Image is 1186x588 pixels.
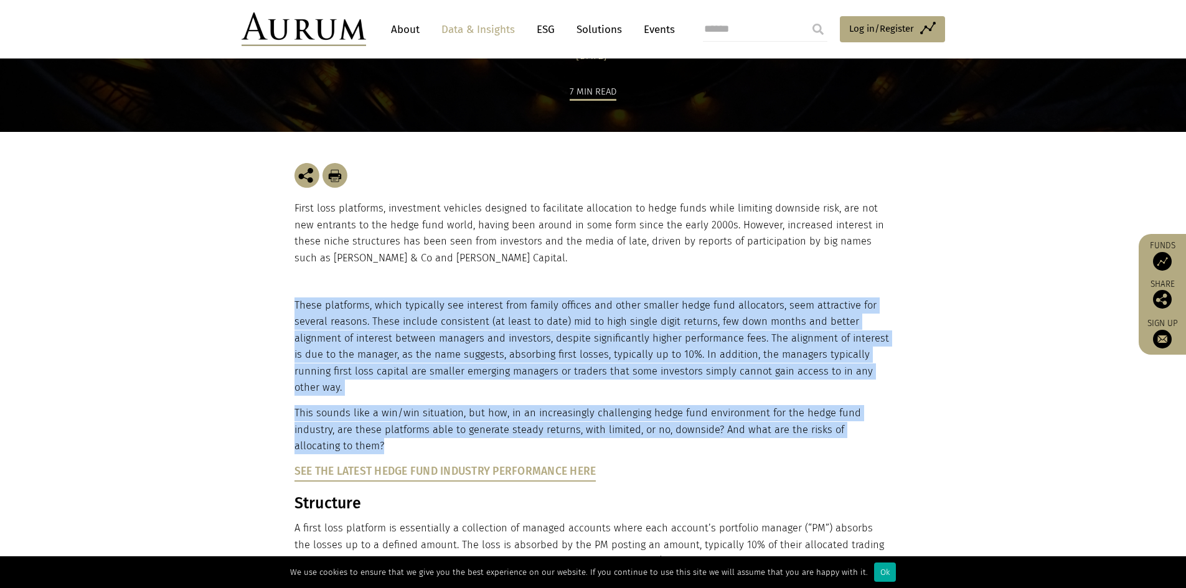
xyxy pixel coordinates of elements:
[435,18,521,41] a: Data & Insights
[385,18,426,41] a: About
[1145,240,1180,271] a: Funds
[294,465,596,478] a: See the latest Hedge Fund Industry Performance here
[1153,330,1172,348] img: Sign up to our newsletter
[806,17,831,42] input: Submit
[294,494,889,513] h3: Structure
[530,18,561,41] a: ESG
[570,84,616,101] div: 7 min read
[242,12,366,46] img: Aurum
[322,163,347,188] img: Download Article
[294,405,889,454] p: This sounds like a win/win situation, but how, in an increasingly challenging hedge fund environm...
[840,16,945,42] a: Log in/Register
[294,297,889,396] p: These platforms, which typically see interest from family offices and other smaller hedge fund al...
[570,18,628,41] a: Solutions
[294,163,319,188] img: Share this post
[638,18,675,41] a: Events
[1153,252,1172,271] img: Access Funds
[294,200,892,266] p: First loss platforms, investment vehicles designed to facilitate allocation to hedge funds while ...
[1145,280,1180,309] div: Share
[849,21,914,36] span: Log in/Register
[874,562,896,582] div: Ok
[1153,290,1172,309] img: Share this post
[1145,318,1180,348] a: Sign up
